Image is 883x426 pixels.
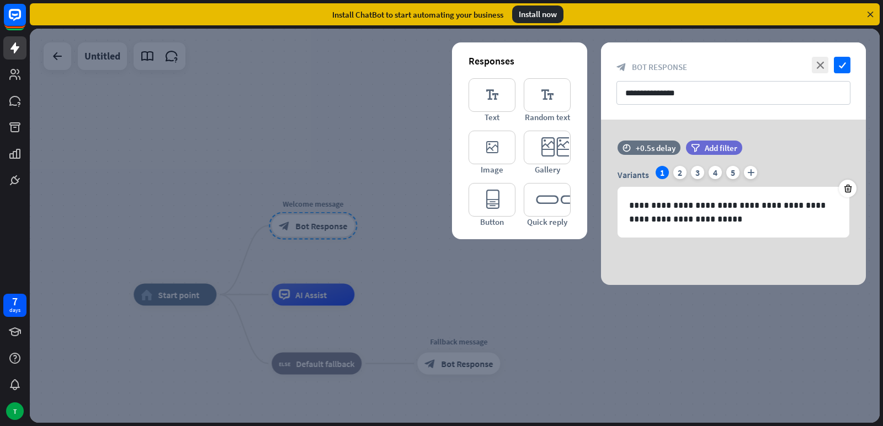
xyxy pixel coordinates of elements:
[636,143,675,153] div: +0.5s delay
[834,57,850,73] i: check
[709,166,722,179] div: 4
[6,402,24,420] div: T
[812,57,828,73] i: close
[691,166,704,179] div: 3
[332,9,503,20] div: Install ChatBot to start automating your business
[632,62,687,72] span: Bot Response
[616,62,626,72] i: block_bot_response
[512,6,563,23] div: Install now
[705,143,737,153] span: Add filter
[9,4,42,37] button: Open LiveChat chat widget
[726,166,740,179] div: 5
[12,296,18,306] div: 7
[9,306,20,314] div: days
[673,166,687,179] div: 2
[618,169,649,180] span: Variants
[656,166,669,179] div: 1
[623,144,631,152] i: time
[691,144,700,152] i: filter
[744,166,757,179] i: plus
[3,294,26,317] a: 7 days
